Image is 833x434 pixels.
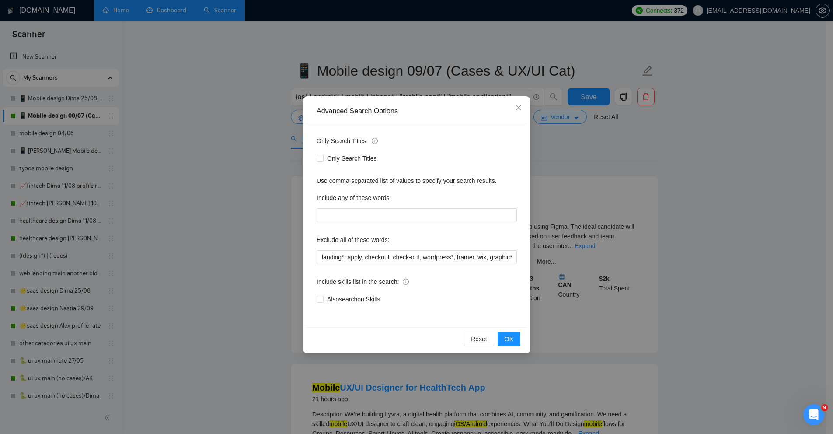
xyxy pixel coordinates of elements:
span: 9 [821,404,828,411]
span: OK [504,334,513,344]
span: Only Search Titles [324,154,380,163]
span: info-circle [372,138,378,144]
span: close [515,104,522,111]
label: Exclude all of these words: [317,233,390,247]
button: OK [497,332,520,346]
button: Close [507,96,530,120]
span: Reset [471,334,487,344]
span: Also search on Skills [324,294,383,304]
span: info-circle [403,279,409,285]
span: Include skills list in the search: [317,277,409,287]
span: Only Search Titles: [317,136,378,146]
iframe: Intercom live chat [803,404,824,425]
div: Advanced Search Options [317,106,517,116]
div: Use comma-separated list of values to specify your search results. [317,176,517,185]
button: Reset [464,332,494,346]
label: Include any of these words: [317,191,391,205]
